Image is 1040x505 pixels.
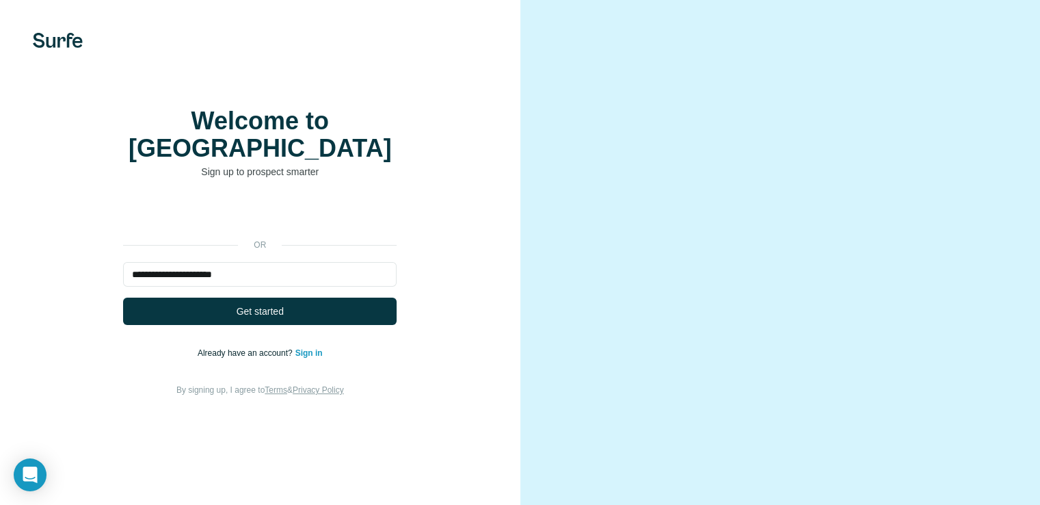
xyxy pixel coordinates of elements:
[295,348,323,358] a: Sign in
[116,199,403,229] iframe: To enrich screen reader interactions, please activate Accessibility in Grammarly extension settings
[176,385,344,395] span: By signing up, I agree to &
[14,458,46,491] div: Open Intercom Messenger
[238,239,282,251] p: or
[123,107,397,162] h1: Welcome to [GEOGRAPHIC_DATA]
[123,298,397,325] button: Get started
[237,305,284,318] span: Get started
[123,165,397,179] p: Sign up to prospect smarter
[33,33,83,48] img: Surfe's logo
[265,385,287,395] a: Terms
[293,385,344,395] a: Privacy Policy
[198,348,295,358] span: Already have an account?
